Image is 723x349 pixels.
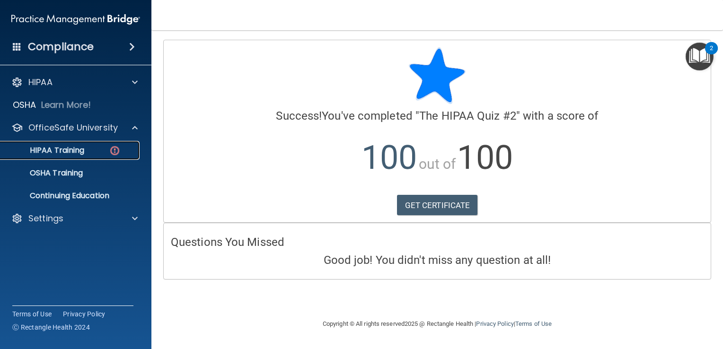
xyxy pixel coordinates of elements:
div: 2 [710,48,713,61]
a: Privacy Policy [476,320,513,327]
p: Continuing Education [6,191,135,201]
span: 100 [361,138,417,177]
h4: Good job! You didn't miss any question at all! [171,254,704,266]
span: Ⓒ Rectangle Health 2024 [12,323,90,332]
span: Success! [276,109,322,122]
h4: Questions You Missed [171,236,704,248]
a: Privacy Policy [63,309,106,319]
a: OfficeSafe University [11,122,138,133]
a: HIPAA [11,77,138,88]
p: OSHA [13,99,36,111]
img: danger-circle.6113f641.png [109,145,121,157]
button: Open Resource Center, 2 new notifications [686,43,714,70]
div: Copyright © All rights reserved 2025 @ Rectangle Health | | [265,309,610,339]
h4: Compliance [28,40,94,53]
span: 100 [457,138,512,177]
p: HIPAA [28,77,53,88]
span: out of [419,156,456,172]
p: Settings [28,213,63,224]
a: Terms of Use [515,320,552,327]
p: HIPAA Training [6,146,84,155]
span: The HIPAA Quiz #2 [419,109,516,122]
img: PMB logo [11,10,140,29]
h4: You've completed " " with a score of [171,110,704,122]
img: blue-star-rounded.9d042014.png [409,47,466,104]
p: OfficeSafe University [28,122,118,133]
p: Learn More! [41,99,91,111]
a: Terms of Use [12,309,52,319]
p: OSHA Training [6,168,83,178]
a: Settings [11,213,138,224]
a: GET CERTIFICATE [397,195,478,216]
